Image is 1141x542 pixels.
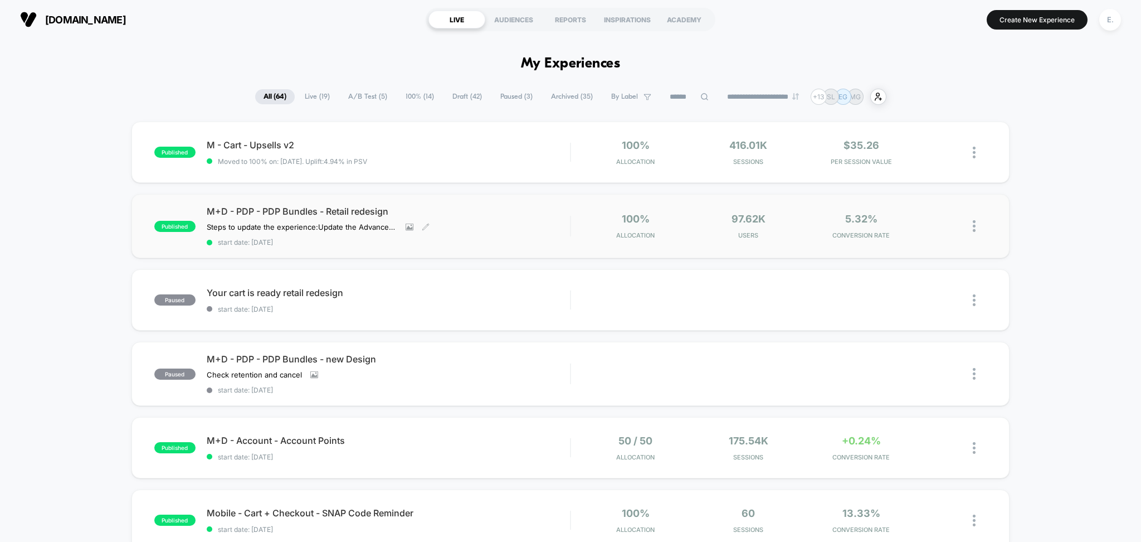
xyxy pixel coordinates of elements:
span: $35.26 [843,139,879,151]
img: Visually logo [20,11,37,28]
span: M - Cart - Upsells v2 [207,139,570,151]
span: start date: [DATE] [207,386,570,394]
div: LIVE [428,11,485,28]
span: All ( 64 ) [255,89,295,104]
span: Mobile - Cart + Checkout - SNAP Code Reminder [207,507,570,519]
span: 100% [622,507,650,519]
button: Create New Experience [987,10,1088,30]
h1: My Experiences [521,56,621,72]
span: published [154,515,196,526]
img: close [973,147,976,158]
span: 416.01k [729,139,767,151]
span: CONVERSION RATE [808,453,915,461]
span: Sessions [695,158,802,166]
p: MG [850,93,861,101]
span: start date: [DATE] [207,238,570,246]
button: E. [1096,8,1124,31]
span: 100% [622,213,650,225]
span: 50 / 50 [618,435,652,447]
span: Allocation [616,453,655,461]
span: 100% ( 14 ) [397,89,442,104]
span: A/B Test ( 5 ) [340,89,396,104]
span: CONVERSION RATE [808,526,915,534]
span: published [154,442,196,453]
span: Check retention and cancel [207,370,302,379]
img: close [973,220,976,232]
span: +0.24% [842,435,881,447]
img: close [973,442,976,454]
span: [DOMAIN_NAME] [45,14,126,26]
span: Archived ( 35 ) [543,89,601,104]
span: M+D - PDP - PDP Bundles - new Design [207,354,570,365]
span: 13.33% [842,507,880,519]
div: E. [1099,9,1121,31]
span: Your cart is ready retail redesign [207,287,570,298]
span: Allocation [616,158,655,166]
p: SL [827,93,835,101]
span: Allocation [616,526,655,534]
span: M+D - Account - Account Points [207,435,570,446]
span: 175.54k [729,435,768,447]
span: CONVERSION RATE [808,231,915,239]
span: By Label [611,93,638,101]
span: 60 [742,507,755,519]
img: end [792,93,799,100]
div: + 13 [811,89,827,105]
div: INSPIRATIONS [599,11,656,28]
span: published [154,221,196,232]
span: start date: [DATE] [207,453,570,461]
span: 5.32% [845,213,877,225]
span: M+D - PDP - PDP Bundles - Retail redesign [207,206,570,217]
span: 97.62k [732,213,765,225]
span: PER SESSION VALUE [808,158,915,166]
span: Allocation [616,231,655,239]
span: start date: [DATE] [207,525,570,534]
span: published [154,147,196,158]
div: REPORTS [542,11,599,28]
span: Sessions [695,526,802,534]
span: Moved to 100% on: [DATE] . Uplift: 4.94% in PSV [218,157,367,166]
div: AUDIENCES [485,11,542,28]
span: paused [154,369,196,380]
span: Draft ( 42 ) [444,89,490,104]
span: Steps to update the experience:Update the Advanced RulingUpdate the page targeting [207,222,397,231]
p: EG [838,93,847,101]
button: [DOMAIN_NAME] [17,11,129,28]
img: close [973,368,976,380]
span: start date: [DATE] [207,305,570,313]
span: Paused ( 3 ) [492,89,541,104]
span: 100% [622,139,650,151]
span: Live ( 19 ) [296,89,338,104]
span: Users [695,231,802,239]
img: close [973,294,976,306]
div: ACADEMY [656,11,713,28]
span: Sessions [695,453,802,461]
img: close [973,515,976,526]
span: paused [154,294,196,306]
